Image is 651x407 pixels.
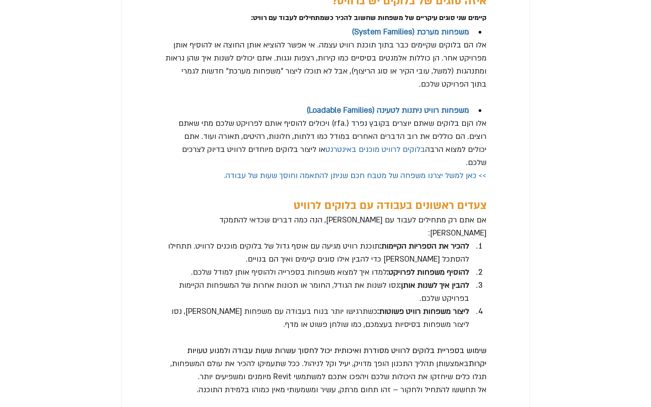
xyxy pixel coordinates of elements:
a: >> כאן למשל יצרנו משפחה של מטבח חכם שניתן להתאמה וחוסך שעות של עבודה. [224,171,487,181]
span: קיימים שני סוגים עיקריים של משפחות שחשוב להכיר כשמתחילים לעבוד עם רוויט: [251,13,487,23]
span: להבין איך לשנות אותן: [399,280,469,290]
span: אלו הןם בלוקים שאתם יוצרים בקובץ נפרד (.rfa) ויכולים להוסיף אותם לפרויקט שלכם מתי שאתם רוצים. הם ... [176,118,487,155]
span: אל תחששו להתחיל ולחקור – זהו תחום מרתק, עשיר ומשמעותי מאין כמוהו בלמידת התוכנה. [197,385,487,395]
span: אם אתם רק מתחילים לעבוד עם [PERSON_NAME], הנה כמה דברים שכדאי להתמקד [PERSON_NAME]: [217,215,487,238]
span: צעדים ראשונים בעבודה עם בלוקים לרוויט [294,198,487,213]
span: להכיר את הספריות הקיימות: [379,241,469,251]
span: שימוש בספריית בלוקים לרוויט מסודרת ואיכותית יכול לחסוך עשרות שעות עבודה ולמנוע טעויות יקרות [185,346,487,369]
a: בלוקים לרוויט מוכנים באינטרנט [325,145,425,155]
span: למדו איך למצוא משפחות בספרייה ולהוסיף אותן למודל שלכם. [191,267,387,277]
span: להוסיף משפחות לפרויקט: [387,267,469,277]
span: כשתרגישו יותר בנוח בעבודה עם משפחות [PERSON_NAME], נסו ליצור משפחות בסיסיות בעצמכם, כמו שולחן פשו... [169,306,469,330]
span: משפחות מערכת (System Families) [352,27,469,37]
span: ליצור משפחות רוויט פשוטות: [377,306,469,316]
span: או ליצור בלוקים מיוחדים לרוויט בדיוק לצרכים שלכם. [180,145,487,168]
span: אלו הם בלוקים שקיימים כבר בתוך תוכנת רוויט עצמה. אי אפשר להוציא אותן החוצה או להוסיף אותן מפרויקט... [163,40,487,89]
span: משפחות רוויט ניתנות לטעינה (Loadable Families) [306,105,469,115]
span: באמצעותן תהליך התכנון הופך מדויק, יעיל וקל לניהול. ככל שתעמיקו להכיר את עולם המשפחות, תגלו כלים ש... [168,359,487,382]
span: נסו לשנות את הגודל, החומר או תכונות אחרות של המשפחות הקיימות בפרויקט שלכם. [177,280,469,303]
span: תוכנת רוויט מגיעה עם אוסף גדול של בלוקים מוכנים לרוויט. תתחילו להסתכל [PERSON_NAME] כדי להבין איל... [166,241,469,264]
